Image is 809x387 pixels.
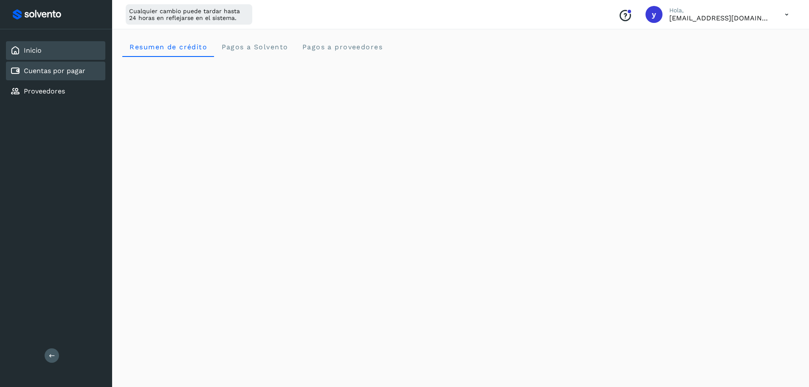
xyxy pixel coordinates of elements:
[24,87,65,95] a: Proveedores
[302,43,383,51] span: Pagos a proveedores
[221,43,288,51] span: Pagos a Solvento
[6,41,105,60] div: Inicio
[24,46,42,54] a: Inicio
[6,62,105,80] div: Cuentas por pagar
[129,43,207,51] span: Resumen de crédito
[24,67,85,75] a: Cuentas por pagar
[669,14,771,22] p: ycordova@rad-logistics.com
[669,7,771,14] p: Hola,
[126,4,252,25] div: Cualquier cambio puede tardar hasta 24 horas en reflejarse en el sistema.
[6,82,105,101] div: Proveedores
